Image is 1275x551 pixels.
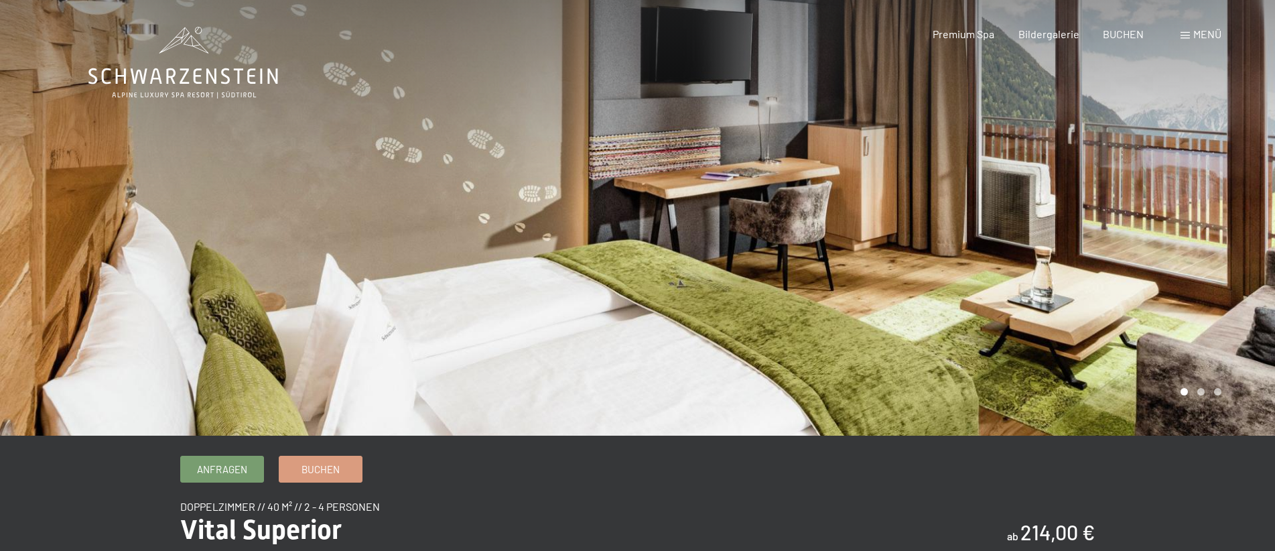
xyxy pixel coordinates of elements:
b: 214,00 € [1020,520,1095,544]
span: Vital Superior [180,514,342,546]
a: BUCHEN [1103,27,1144,40]
a: Bildergalerie [1018,27,1079,40]
span: ab [1007,530,1018,542]
a: Anfragen [181,456,263,482]
a: Premium Spa [933,27,994,40]
span: Buchen [301,463,340,477]
span: Doppelzimmer // 40 m² // 2 - 4 Personen [180,500,380,513]
a: Buchen [279,456,362,482]
span: Menü [1193,27,1221,40]
span: Anfragen [197,463,247,477]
